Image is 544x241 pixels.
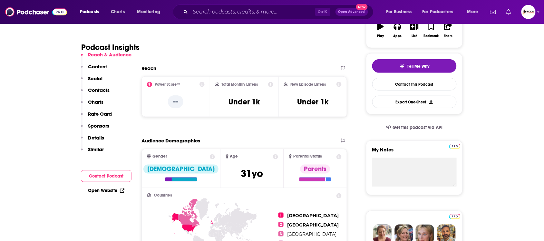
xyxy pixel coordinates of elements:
[278,222,284,227] span: 2
[382,7,420,17] button: open menu
[372,96,457,108] button: Export One-Sheet
[356,4,368,10] span: New
[287,213,339,218] span: [GEOGRAPHIC_DATA]
[449,144,461,149] img: Podchaser Pro
[88,135,104,141] p: Details
[88,52,131,58] p: Reach & Audience
[81,43,140,52] h1: Podcast Insights
[141,65,156,71] h2: Reach
[81,146,104,158] button: Similar
[406,19,423,42] button: List
[179,5,380,19] div: Search podcasts, credits, & more...
[75,7,107,17] button: open menu
[133,7,169,17] button: open menu
[230,154,238,159] span: Age
[222,82,258,87] h2: Total Monthly Listens
[81,123,109,135] button: Sponsors
[141,138,200,144] h2: Audience Demographics
[88,63,107,70] p: Content
[241,167,263,180] span: 31 yo
[278,231,284,236] span: 3
[88,99,103,105] p: Charts
[88,87,110,93] p: Contacts
[81,87,110,99] button: Contacts
[81,135,104,147] button: Details
[467,7,478,16] span: More
[152,154,167,159] span: Gender
[81,75,102,87] button: Social
[521,5,536,19] img: User Profile
[155,82,180,87] h2: Power Score™
[418,7,463,17] button: open menu
[168,95,183,108] p: --
[88,111,112,117] p: Rate Card
[521,5,536,19] button: Show profile menu
[372,19,389,42] button: Play
[81,170,131,182] button: Contact Podcast
[297,97,328,107] h3: Under 1k
[372,78,457,91] a: Contact This Podcast
[444,34,452,38] div: Share
[107,7,129,17] a: Charts
[400,64,405,69] img: tell me why sparkle
[143,165,219,174] div: [DEMOGRAPHIC_DATA]
[81,99,103,111] button: Charts
[154,193,172,198] span: Countries
[81,111,112,123] button: Rate Card
[440,19,457,42] button: Share
[424,34,439,38] div: Bookmark
[412,34,417,38] div: List
[88,188,124,193] a: Open Website
[449,214,461,219] img: Podchaser Pro
[393,125,443,130] span: Get this podcast via API
[386,7,412,16] span: For Business
[287,231,337,237] span: [GEOGRAPHIC_DATA]
[81,63,107,75] button: Content
[228,97,260,107] h3: Under 1k
[190,7,315,17] input: Search podcasts, credits, & more...
[300,165,330,174] div: Parents
[80,7,99,16] span: Podcasts
[423,19,440,42] button: Bookmark
[393,34,402,38] div: Apps
[88,146,104,152] p: Similar
[377,34,384,38] div: Play
[338,10,365,14] span: Open Advanced
[463,7,486,17] button: open menu
[278,213,284,218] span: 1
[372,147,457,158] label: My Notes
[423,7,453,16] span: For Podcasters
[488,6,499,17] a: Show notifications dropdown
[137,7,160,16] span: Monitoring
[290,82,326,87] h2: New Episode Listens
[287,222,339,228] span: [GEOGRAPHIC_DATA]
[521,5,536,19] span: Logged in as BookLaunchers
[449,213,461,219] a: Pro website
[5,6,67,18] img: Podchaser - Follow, Share and Rate Podcasts
[381,120,448,135] a: Get this podcast via API
[81,52,131,63] button: Reach & Audience
[335,8,368,16] button: Open AdvancedNew
[389,19,406,42] button: Apps
[504,6,514,17] a: Show notifications dropdown
[407,64,430,69] span: Tell Me Why
[111,7,125,16] span: Charts
[372,59,457,73] button: tell me why sparkleTell Me Why
[88,75,102,82] p: Social
[315,8,330,16] span: Ctrl K
[88,123,109,129] p: Sponsors
[449,143,461,149] a: Pro website
[293,154,322,159] span: Parental Status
